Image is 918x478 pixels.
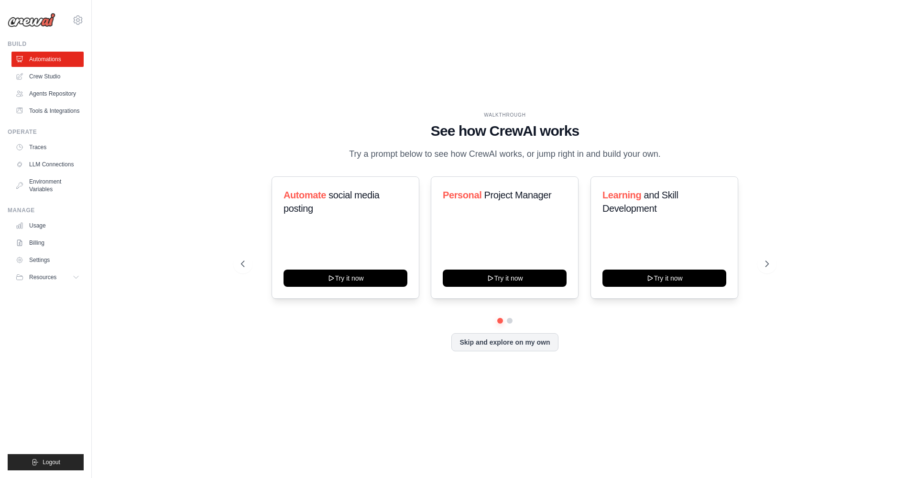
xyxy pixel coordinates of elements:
[11,270,84,285] button: Resources
[484,190,552,200] span: Project Manager
[602,190,641,200] span: Learning
[602,270,726,287] button: Try it now
[8,454,84,470] button: Logout
[443,190,481,200] span: Personal
[8,13,55,27] img: Logo
[451,333,558,351] button: Skip and explore on my own
[11,103,84,119] a: Tools & Integrations
[11,218,84,233] a: Usage
[11,140,84,155] a: Traces
[8,128,84,136] div: Operate
[11,174,84,197] a: Environment Variables
[11,86,84,101] a: Agents Repository
[344,147,666,161] p: Try a prompt below to see how CrewAI works, or jump right in and build your own.
[11,157,84,172] a: LLM Connections
[443,270,567,287] button: Try it now
[241,111,769,119] div: WALKTHROUGH
[11,235,84,250] a: Billing
[8,206,84,214] div: Manage
[11,252,84,268] a: Settings
[8,40,84,48] div: Build
[284,270,407,287] button: Try it now
[11,52,84,67] a: Automations
[284,190,326,200] span: Automate
[11,69,84,84] a: Crew Studio
[43,458,60,466] span: Logout
[29,273,56,281] span: Resources
[241,122,769,140] h1: See how CrewAI works
[284,190,380,214] span: social media posting
[602,190,678,214] span: and Skill Development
